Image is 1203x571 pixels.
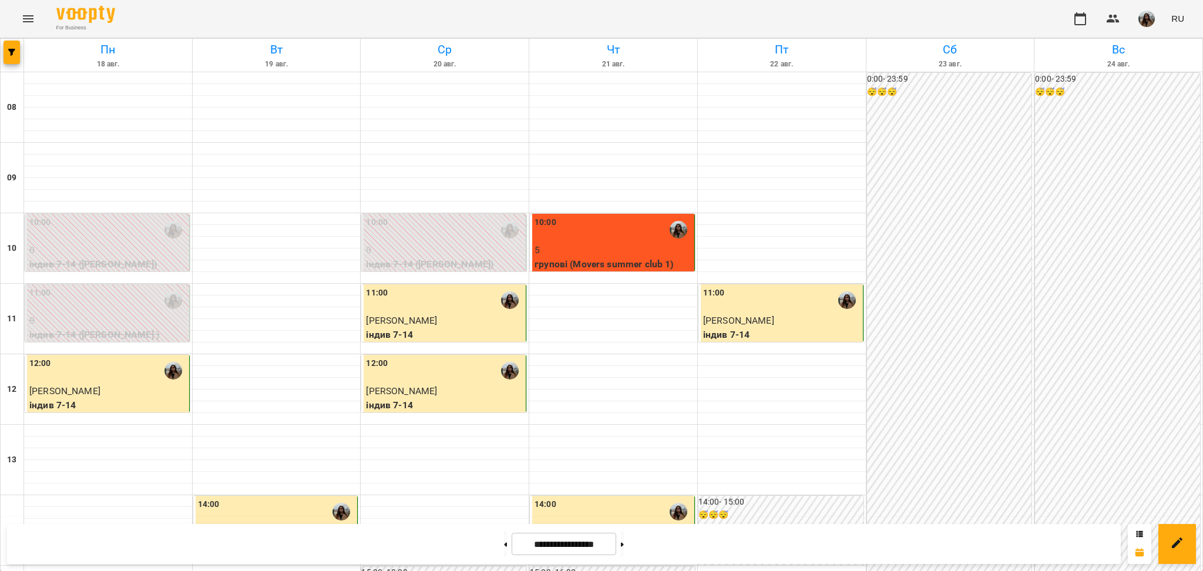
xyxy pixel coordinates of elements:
[164,362,182,379] img: Рожнятовська Анна
[867,73,1032,86] h6: 0:00 - 23:59
[1036,41,1201,59] h6: Вс
[700,41,864,59] h6: Пт
[29,243,187,257] p: 0
[29,216,51,229] label: 10:00
[366,357,388,370] label: 12:00
[29,398,187,412] p: індив 7-14
[29,357,51,370] label: 12:00
[362,59,527,70] h6: 20 авг.
[703,315,774,326] span: [PERSON_NAME]
[868,41,1033,59] h6: Сб
[1036,59,1201,70] h6: 24 авг.
[56,6,115,23] img: Voopty Logo
[29,257,187,271] p: індив 7-14 ([PERSON_NAME])
[14,5,42,33] button: Menu
[7,242,16,255] h6: 10
[366,257,523,271] p: індив 7-14 ([PERSON_NAME])
[164,291,182,309] img: Рожнятовська Анна
[698,496,863,509] h6: 14:00 - 15:00
[366,385,437,397] span: [PERSON_NAME]
[29,328,187,342] p: індив 7-14 ([PERSON_NAME] )
[7,172,16,184] h6: 09
[501,221,519,239] img: Рожнятовська Анна
[501,362,519,379] img: Рожнятовська Анна
[7,454,16,466] h6: 13
[366,398,523,412] p: індив 7-14
[868,59,1033,70] h6: 23 авг.
[698,509,863,522] h6: 😴😴😴
[366,328,523,342] p: індив 7-14
[531,59,695,70] h6: 21 авг.
[29,314,187,328] p: 0
[535,216,556,229] label: 10:00
[366,216,388,229] label: 10:00
[26,59,190,70] h6: 18 авг.
[535,257,692,271] p: групові (Movers summer club 1)
[7,383,16,396] h6: 12
[29,287,51,300] label: 11:00
[1171,12,1184,25] span: RU
[838,291,856,309] img: Рожнятовська Анна
[164,221,182,239] img: Рожнятовська Анна
[29,385,100,397] span: [PERSON_NAME]
[1035,73,1200,86] h6: 0:00 - 23:59
[7,313,16,325] h6: 11
[501,291,519,309] img: Рожнятовська Анна
[366,315,437,326] span: [PERSON_NAME]
[332,503,350,520] img: Рожнятовська Анна
[366,243,523,257] p: 0
[670,503,687,520] img: Рожнятовська Анна
[56,24,115,32] span: For Business
[1138,11,1155,27] img: cf3ea0a0c680b25cc987e5e4629d86f3.jpg
[1035,86,1200,99] h6: 😴😴😴
[535,243,692,257] p: 5
[531,41,695,59] h6: Чт
[194,41,359,59] h6: Вт
[670,221,687,239] img: Рожнятовська Анна
[198,498,220,511] label: 14:00
[867,86,1032,99] h6: 😴😴😴
[7,101,16,114] h6: 08
[703,287,725,300] label: 11:00
[703,328,861,342] p: індив 7-14
[362,41,527,59] h6: Ср
[535,498,556,511] label: 14:00
[1167,8,1189,29] button: RU
[194,59,359,70] h6: 19 авг.
[26,41,190,59] h6: Пн
[700,59,864,70] h6: 22 авг.
[366,287,388,300] label: 11:00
